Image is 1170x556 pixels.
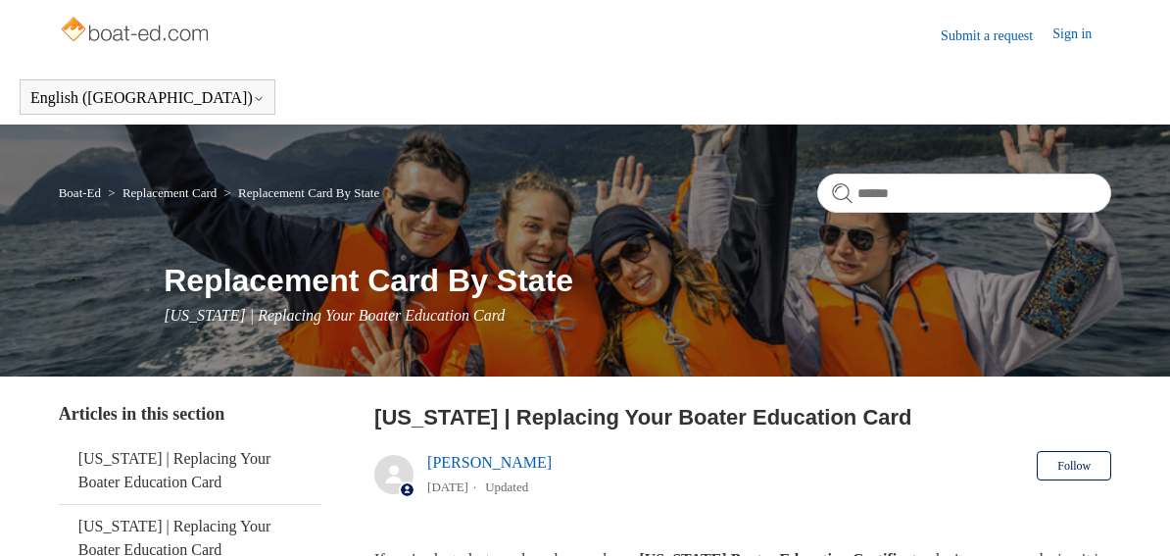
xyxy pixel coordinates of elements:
[1119,505,1170,556] div: Live chat
[427,480,468,494] time: 05/22/2024, 11:37
[59,185,101,200] a: Boat-Ed
[122,185,217,200] a: Replacement Card
[1037,451,1111,480] button: Follow Article
[1052,24,1111,47] a: Sign in
[164,257,1111,304] h1: Replacement Card By State
[30,89,265,107] button: English ([GEOGRAPHIC_DATA])
[59,404,224,424] span: Articles in this section
[164,307,505,324] span: [US_STATE] | Replacing Your Boater Education Card
[238,185,379,200] a: Replacement Card By State
[104,185,219,200] li: Replacement Card
[59,12,215,51] img: Boat-Ed Help Center home page
[941,25,1052,46] a: Submit a request
[220,185,380,200] li: Replacement Card By State
[817,174,1111,213] input: Search
[374,401,1111,433] h2: New York | Replacing Your Boater Education Card
[485,480,528,494] li: Updated
[59,185,105,200] li: Boat-Ed
[59,437,322,504] a: [US_STATE] | Replacing Your Boater Education Card
[427,454,552,471] a: [PERSON_NAME]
